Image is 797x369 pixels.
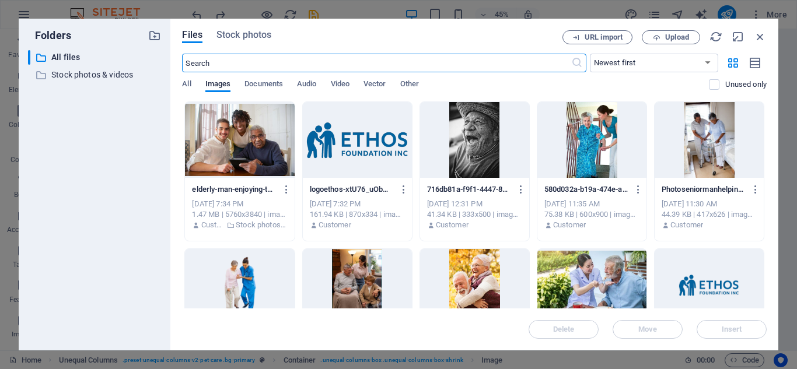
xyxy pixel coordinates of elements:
[427,199,522,209] div: [DATE] 12:31 PM
[670,220,703,230] p: Customer
[436,220,469,230] p: Customer
[709,30,722,43] i: Reload
[310,184,394,195] p: logoethos-xtU76_uObwj843cCY6iVxQ-ZkiECFWwCCfzPE6r-bbbBA.png
[244,77,283,93] span: Documents
[662,184,746,195] p: Photoseniormanhelpingseniorwomanto-sIwseC4cxjoGVFQOf9jtBQ.jpeg
[192,184,277,195] p: elderly-man-enjoying-technology-with-diverse-caregivers-at-home-TiMrVO4gHGgVNVfEEfGtAg.jpeg
[28,68,161,82] div: Stock photos & videos
[400,77,419,93] span: Other
[192,199,287,209] div: [DATE] 7:34 PM
[544,209,639,220] div: 75.38 KB | 600x900 | image/jpeg
[310,199,405,209] div: [DATE] 7:32 PM
[725,79,767,90] p: Displays only files that are not in use on the website. Files added during this session can still...
[28,28,71,43] p: Folders
[665,34,689,41] span: Upload
[192,220,287,230] div: By: Customer | Folder: Stock photos & videos
[28,50,30,65] div: ​
[662,199,757,209] div: [DATE] 11:30 AM
[51,68,140,82] p: Stock photos & videos
[662,209,757,220] div: 44.39 KB | 417x626 | image/jpeg
[544,184,629,195] p: 580d032a-b19a-474e-a53b-67ad09b9b401-By2rImkQb4Q4YEru5gJwCA.jpeg
[148,29,161,42] i: Create new folder
[236,220,287,230] p: Stock photos & videos
[363,77,386,93] span: Vector
[182,77,191,93] span: All
[182,28,202,42] span: Files
[553,220,586,230] p: Customer
[51,51,140,64] p: All files
[216,28,271,42] span: Stock photos
[642,30,700,44] button: Upload
[585,34,623,41] span: URL import
[192,209,287,220] div: 1.47 MB | 5760x3840 | image/jpeg
[562,30,632,44] button: URL import
[297,77,316,93] span: Audio
[754,30,767,43] i: Close
[182,54,571,72] input: Search
[331,77,349,93] span: Video
[544,199,639,209] div: [DATE] 11:35 AM
[427,209,522,220] div: 41.34 KB | 333x500 | image/jpeg
[427,184,512,195] p: 716db81a-f9f1-4447-88ab-0d04fada180b-SQ2EmhMeDwuBKTtmpbcrAg.jpeg
[201,220,223,230] p: Customer
[732,30,744,43] i: Minimize
[310,209,405,220] div: 161.94 KB | 870x334 | image/png
[319,220,351,230] p: Customer
[205,77,231,93] span: Images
